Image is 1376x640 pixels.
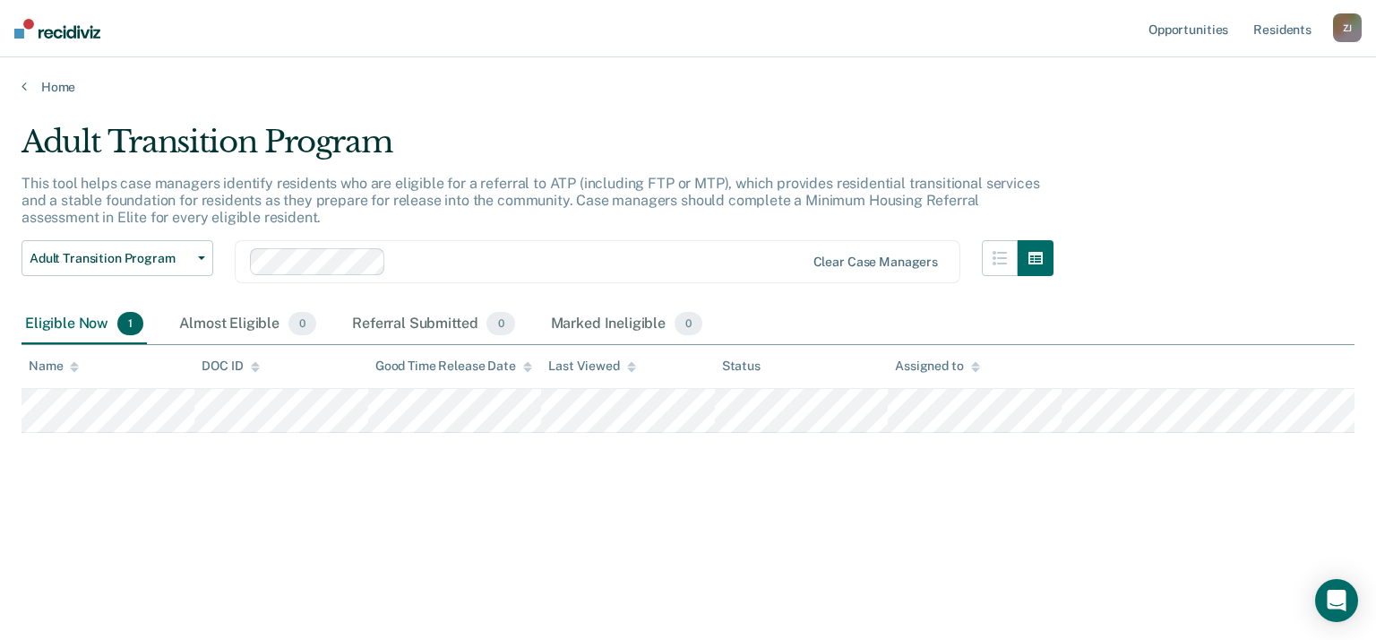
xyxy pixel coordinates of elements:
[548,359,635,374] div: Last Viewed
[675,312,702,335] span: 0
[29,359,79,374] div: Name
[288,312,316,335] span: 0
[375,359,532,374] div: Good Time Release Date
[1333,13,1362,42] div: Z J
[21,240,213,276] button: Adult Transition Program
[486,312,514,335] span: 0
[176,305,320,344] div: Almost Eligible0
[21,175,1039,226] p: This tool helps case managers identify residents who are eligible for a referral to ATP (includin...
[14,19,100,39] img: Recidiviz
[1315,579,1358,622] div: Open Intercom Messenger
[21,124,1053,175] div: Adult Transition Program
[813,255,938,270] div: Clear case managers
[21,79,1354,95] a: Home
[21,305,147,344] div: Eligible Now1
[1333,13,1362,42] button: ZJ
[547,305,707,344] div: Marked Ineligible0
[895,359,979,374] div: Assigned to
[117,312,143,335] span: 1
[202,359,259,374] div: DOC ID
[722,359,761,374] div: Status
[30,251,191,266] span: Adult Transition Program
[348,305,518,344] div: Referral Submitted0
